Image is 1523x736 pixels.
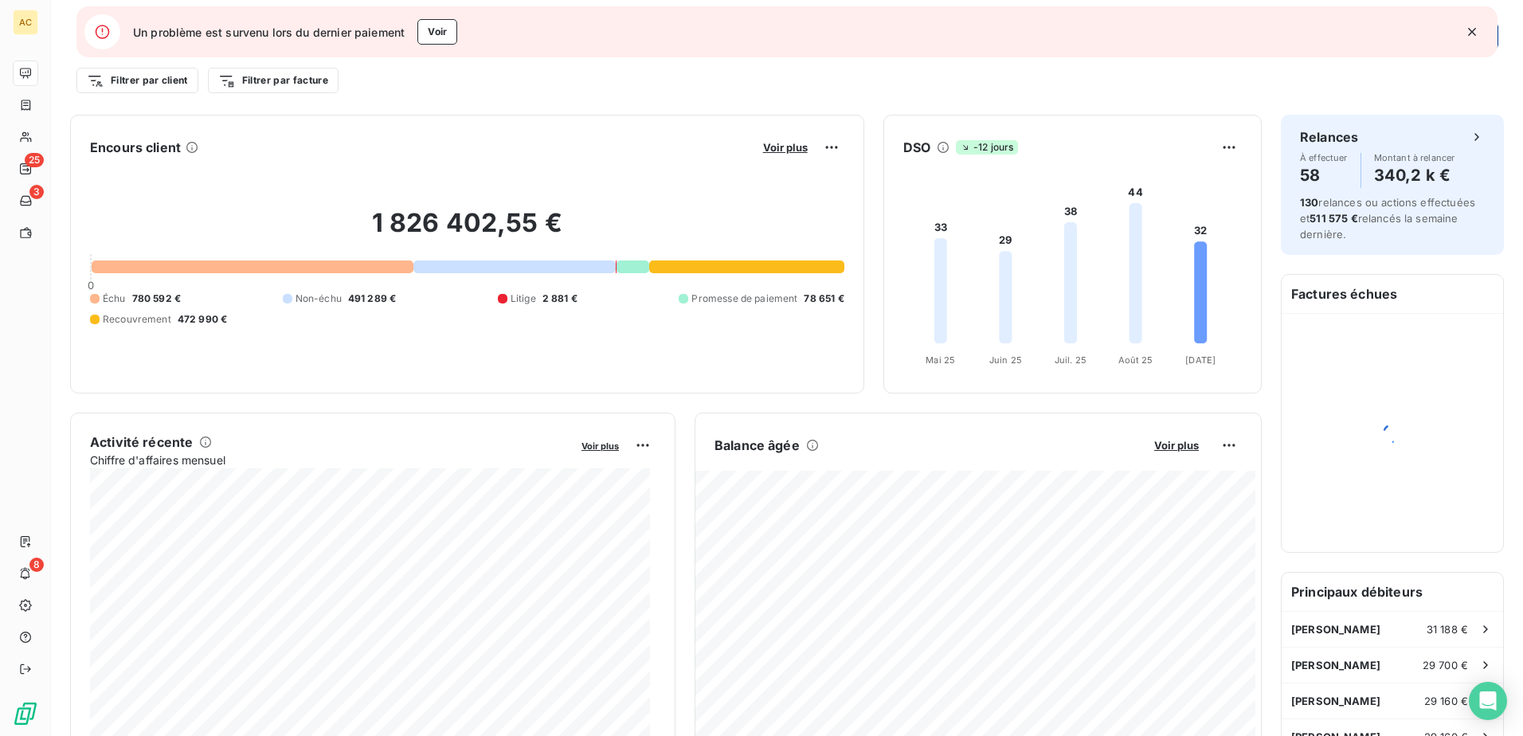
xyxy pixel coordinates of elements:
span: -12 jours [956,140,1018,155]
span: Voir plus [581,440,619,452]
h6: Factures échues [1282,275,1503,313]
div: AC [13,10,38,35]
tspan: Août 25 [1118,354,1153,366]
span: 25 [25,153,44,167]
span: Un problème est survenu lors du dernier paiement [133,24,405,41]
h6: DSO [903,138,930,157]
span: 472 990 € [178,312,227,327]
tspan: Juin 25 [989,354,1022,366]
img: Logo LeanPay [13,701,38,726]
h6: Relances [1300,127,1358,147]
span: 780 592 € [132,292,181,306]
span: À effectuer [1300,153,1348,162]
span: Voir plus [763,141,808,154]
button: Voir plus [577,438,624,452]
span: Échu [103,292,126,306]
span: 130 [1300,196,1318,209]
span: 29 160 € [1424,695,1468,707]
span: 31 188 € [1427,623,1468,636]
span: relances ou actions effectuées et relancés la semaine dernière. [1300,196,1475,241]
h6: Balance âgée [715,436,800,455]
h6: Activité récente [90,433,193,452]
span: [PERSON_NAME] [1291,659,1380,671]
span: Promesse de paiement [691,292,797,306]
span: 491 289 € [348,292,396,306]
h6: Principaux débiteurs [1282,573,1503,611]
button: Voir plus [758,140,812,155]
div: Open Intercom Messenger [1469,682,1507,720]
button: Filtrer par client [76,68,198,93]
h2: 1 826 402,55 € [90,207,844,255]
span: 3 [29,185,44,199]
span: [PERSON_NAME] [1291,623,1380,636]
h4: 340,2 k € [1374,162,1455,188]
span: 29 700 € [1423,659,1468,671]
tspan: Juil. 25 [1055,354,1086,366]
tspan: Mai 25 [926,354,955,366]
tspan: [DATE] [1185,354,1216,366]
span: 2 881 € [542,292,577,306]
span: 78 651 € [804,292,844,306]
button: Voir [417,19,457,45]
span: 511 575 € [1310,212,1357,225]
span: Non-échu [296,292,342,306]
span: 8 [29,558,44,572]
button: Voir plus [1149,438,1204,452]
span: Litige [511,292,536,306]
span: Voir plus [1154,439,1199,452]
span: Recouvrement [103,312,171,327]
span: Montant à relancer [1374,153,1455,162]
span: [PERSON_NAME] [1291,695,1380,707]
button: Filtrer par facture [208,68,339,93]
h4: 58 [1300,162,1348,188]
span: Chiffre d'affaires mensuel [90,452,570,468]
h6: Encours client [90,138,181,157]
span: 0 [88,279,94,292]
